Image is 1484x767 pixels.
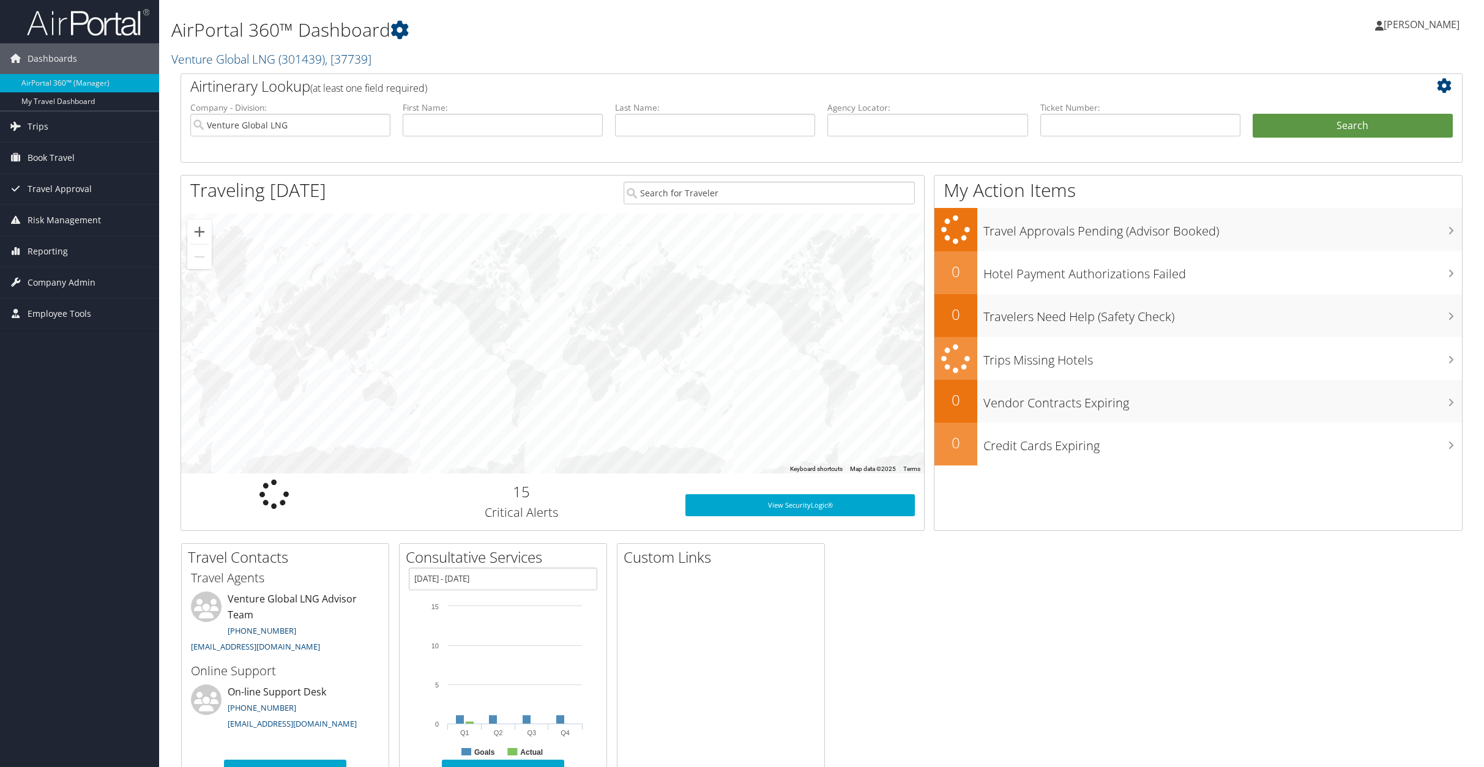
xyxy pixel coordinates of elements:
tspan: 5 [435,681,439,689]
h2: 0 [934,304,977,325]
h2: Consultative Services [406,547,606,568]
h2: Travel Contacts [188,547,389,568]
a: [EMAIL_ADDRESS][DOMAIN_NAME] [191,641,320,652]
a: Terms (opens in new tab) [903,465,920,472]
h3: Hotel Payment Authorizations Failed [983,259,1462,283]
h2: 0 [934,432,977,453]
h1: Traveling [DATE] [190,177,326,203]
a: [PHONE_NUMBER] [228,702,296,713]
button: Zoom in [187,220,212,244]
button: Zoom out [187,245,212,269]
a: 0Hotel Payment Authorizations Failed [934,251,1462,294]
button: Keyboard shortcuts [790,465,843,473]
h3: Online Support [191,662,379,680]
h2: 15 [376,481,667,502]
span: Dashboards [28,43,77,74]
h3: Vendor Contracts Expiring [983,388,1462,412]
h3: Travel Agents [191,569,379,587]
img: Google [184,458,225,473]
span: (at least one field required) [310,81,427,95]
h1: AirPortal 360™ Dashboard [171,17,1038,43]
a: 0Vendor Contracts Expiring [934,380,1462,423]
text: Q1 [460,729,469,736]
tspan: 0 [435,721,439,728]
span: Reporting [28,236,68,267]
h3: Travelers Need Help (Safety Check) [983,302,1462,325]
label: First Name: [403,102,603,114]
text: Q3 [528,729,537,736]
label: Ticket Number: [1040,102,1240,114]
li: Venture Global LNG Advisor Team [185,591,386,657]
li: On-line Support Desk [185,684,386,735]
span: ( 301439 ) [278,51,325,67]
a: View SecurityLogic® [685,494,915,516]
a: [EMAIL_ADDRESS][DOMAIN_NAME] [228,718,357,729]
h3: Trips Missing Hotels [983,346,1462,369]
a: Open this area in Google Maps (opens a new window) [184,458,225,473]
text: Goals [474,748,495,757]
text: Q4 [561,729,570,736]
tspan: 15 [431,603,439,610]
button: Search [1253,114,1453,138]
label: Last Name: [615,102,815,114]
span: , [ 37739 ] [325,51,371,67]
h2: Airtinerary Lookup [190,76,1346,97]
h3: Critical Alerts [376,504,667,521]
img: airportal-logo.png [27,8,149,37]
span: Company Admin [28,267,95,298]
span: Map data ©2025 [850,465,896,472]
a: Travel Approvals Pending (Advisor Booked) [934,208,1462,251]
a: Venture Global LNG [171,51,371,67]
text: Actual [520,748,543,757]
a: [PHONE_NUMBER] [228,625,296,636]
span: Travel Approval [28,174,92,204]
text: Q2 [494,729,503,736]
span: [PERSON_NAME] [1384,18,1460,31]
span: Employee Tools [28,298,91,329]
h2: 0 [934,390,977,410]
label: Company - Division: [190,102,390,114]
span: Book Travel [28,143,75,173]
tspan: 10 [431,642,439,650]
h1: My Action Items [934,177,1462,203]
span: Trips [28,111,48,142]
h3: Travel Approvals Pending (Advisor Booked) [983,217,1462,240]
input: Search for Traveler [624,182,915,204]
a: 0Travelers Need Help (Safety Check) [934,294,1462,337]
a: [PERSON_NAME] [1375,6,1472,43]
label: Agency Locator: [827,102,1027,114]
a: 0Credit Cards Expiring [934,423,1462,465]
a: Trips Missing Hotels [934,337,1462,380]
h2: Custom Links [624,547,824,568]
h2: 0 [934,261,977,282]
h3: Credit Cards Expiring [983,431,1462,454]
span: Risk Management [28,205,101,235]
